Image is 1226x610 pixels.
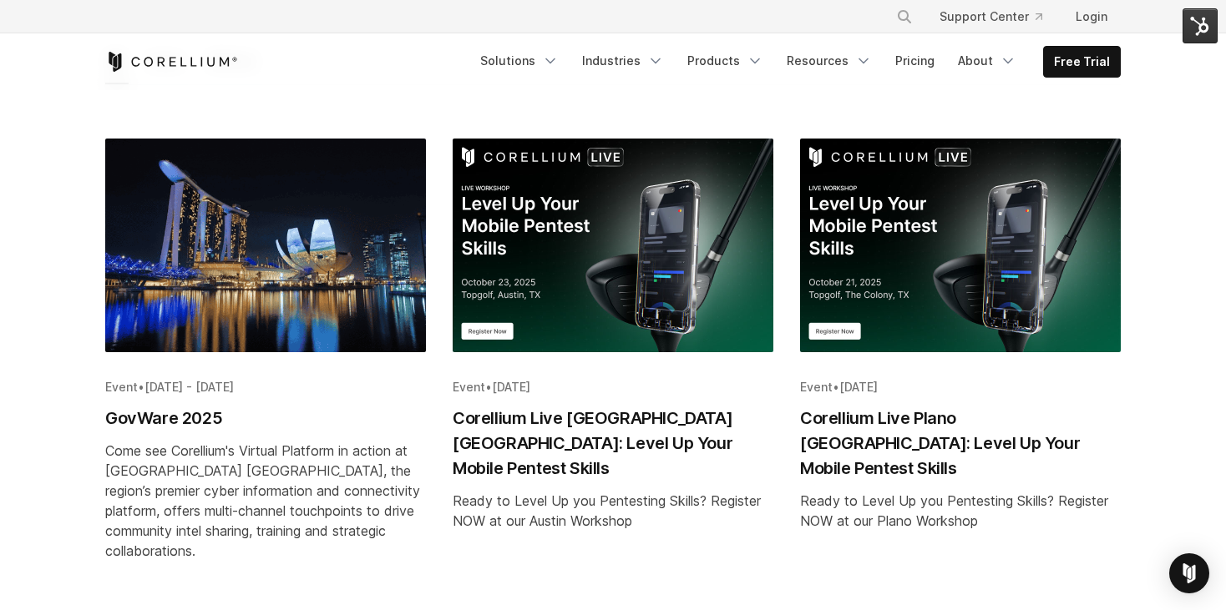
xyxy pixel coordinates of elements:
[1183,8,1218,43] img: HubSpot Tools Menu Toggle
[470,46,1121,78] div: Navigation Menu
[105,139,426,352] img: GovWare 2025
[800,379,1121,396] div: •
[889,2,919,32] button: Search
[926,2,1056,32] a: Support Center
[1044,47,1120,77] a: Free Trial
[839,380,878,394] span: [DATE]
[144,380,234,394] span: [DATE] - [DATE]
[1169,553,1209,593] div: Open Intercom Messenger
[800,406,1121,481] h2: Corellium Live Plano [GEOGRAPHIC_DATA]: Level Up Your Mobile Pentest Skills
[453,380,485,394] span: Event
[885,46,945,76] a: Pricing
[1062,2,1121,32] a: Login
[453,491,773,531] div: Ready to Level Up you Pentesting Skills? Register NOW at our Austin Workshop
[876,2,1121,32] div: Navigation Menu
[677,46,773,76] a: Products
[105,52,238,72] a: Corellium Home
[948,46,1026,76] a: About
[572,46,674,76] a: Industries
[800,380,833,394] span: Event
[453,406,773,481] h2: Corellium Live [GEOGRAPHIC_DATA] [GEOGRAPHIC_DATA]: Level Up Your Mobile Pentest Skills
[105,406,426,431] h2: GovWare 2025
[492,380,530,394] span: [DATE]
[105,441,426,561] div: Come see Corellium's Virtual Platform in action at [GEOGRAPHIC_DATA] [GEOGRAPHIC_DATA], the regio...
[453,379,773,396] div: •
[800,491,1121,531] div: Ready to Level Up you Pentesting Skills? Register NOW at our Plano Workshop
[105,380,138,394] span: Event
[453,139,773,352] img: Corellium Live Austin TX: Level Up Your Mobile Pentest Skills
[800,139,1121,352] img: Corellium Live Plano TX: Level Up Your Mobile Pentest Skills
[777,46,882,76] a: Resources
[470,46,569,76] a: Solutions
[105,379,426,396] div: •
